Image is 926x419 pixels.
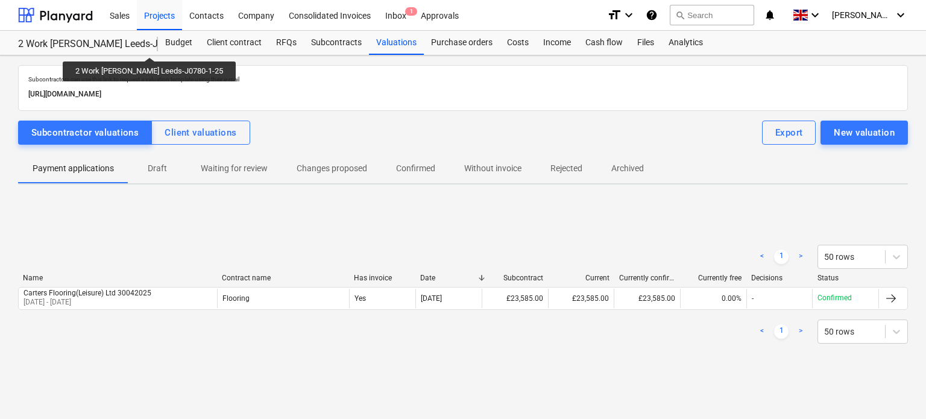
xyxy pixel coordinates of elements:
a: Files [630,31,661,55]
i: notifications [764,8,776,22]
p: Confirmed [396,162,435,175]
span: 0.00% [722,294,742,303]
div: £23,585.00 [482,289,548,308]
a: Page 1 is your current page [774,250,789,264]
div: Name [23,274,212,282]
div: New valuation [834,125,895,140]
div: Flooring [222,294,250,303]
div: Decisions [751,274,808,282]
div: [DATE] [421,294,442,303]
i: keyboard_arrow_down [808,8,822,22]
a: Client contract [200,31,269,55]
p: Archived [611,162,644,175]
p: Rejected [550,162,582,175]
p: Confirmed [817,293,852,303]
button: Client valuations [151,121,250,145]
a: Valuations [369,31,424,55]
div: Subcontract [487,274,543,282]
p: Payment applications [33,162,114,175]
a: Income [536,31,578,55]
a: Previous page [755,250,769,264]
p: Waiting for review [201,162,268,175]
div: Currently free [685,274,742,282]
div: Yes [349,289,415,308]
a: Cash flow [578,31,630,55]
iframe: Chat Widget [866,361,926,419]
button: New valuation [820,121,908,145]
button: Export [762,121,816,145]
div: Current [553,274,609,282]
span: 1 [405,7,417,16]
p: Changes proposed [297,162,367,175]
i: format_size [607,8,622,22]
div: Has invoice [354,274,411,282]
div: Date [420,274,477,282]
p: [URL][DOMAIN_NAME] [28,88,898,101]
a: Next page [793,250,808,264]
p: Subcontractors can use this link to request a valuation template using their e-mail [28,75,898,83]
div: £23,585.00 [548,289,614,308]
div: Subcontractor valuations [31,125,139,140]
div: 2 Work [PERSON_NAME] Leeds-J0780-1-25 [18,38,143,51]
span: [PERSON_NAME] [832,10,892,20]
div: Client valuations [165,125,236,140]
button: Subcontractor valuations [18,121,152,145]
span: search [675,10,685,20]
a: Costs [500,31,536,55]
p: Without invoice [464,162,521,175]
a: Purchase orders [424,31,500,55]
i: Knowledge base [646,8,658,22]
i: keyboard_arrow_down [893,8,908,22]
i: keyboard_arrow_down [622,8,636,22]
div: £23,585.00 [614,289,680,308]
a: Next page [793,324,808,339]
a: Budget [158,31,200,55]
div: Carters Flooring(Leisure) Ltd 30042025 [24,289,151,297]
div: - [752,294,754,303]
button: Search [670,5,754,25]
a: Page 1 is your current page [774,324,789,339]
a: Subcontracts [304,31,369,55]
a: RFQs [269,31,304,55]
div: Export [775,125,803,140]
p: [DATE] - [DATE] [24,297,151,307]
div: Contract name [222,274,345,282]
p: Draft [143,162,172,175]
div: Status [817,274,874,282]
div: Currently confirmed total [619,274,676,282]
a: Previous page [755,324,769,339]
a: Analytics [661,31,710,55]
